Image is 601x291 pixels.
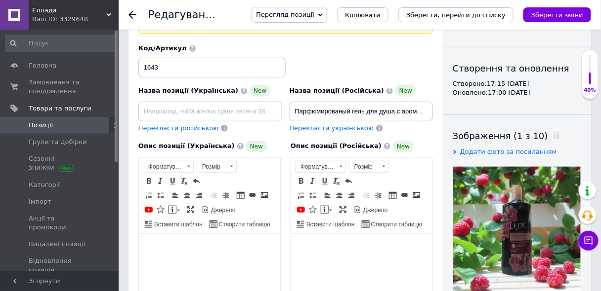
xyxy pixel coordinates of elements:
[246,141,267,152] span: New
[295,161,346,173] a: Форматування
[250,85,270,97] span: New
[319,204,334,215] a: Вставити повідомлення
[370,220,423,229] span: Створити таблицю
[167,204,181,215] a: Вставити повідомлення
[153,220,203,229] span: Вставити шаблон
[143,190,154,201] a: Вставити/видалити нумерований список
[393,141,414,152] span: New
[185,204,196,215] a: Максимізувати
[343,176,354,186] a: Повернути (Ctrl+Z)
[349,161,379,172] span: Розмір
[531,11,583,19] i: Зберегти зміни
[247,190,258,201] a: Вставити/Редагувати посилання (Ctrl+L)
[29,197,51,206] span: Імпорт
[352,204,389,215] a: Джерело
[387,190,398,201] a: Таблиця
[32,15,119,24] div: Ваш ID: 3329648
[29,181,60,189] span: Категорії
[29,256,91,274] span: Відновлення позицій
[579,231,599,251] button: Чат з покупцем
[296,176,306,186] a: Жирний (Ctrl+B)
[191,176,202,186] a: Повернути (Ctrl+Z)
[220,190,231,201] a: Збільшити відступ
[143,161,184,172] span: Форматування
[582,49,599,99] div: 40% Якість заповнення
[337,7,388,22] button: Копіювати
[148,9,263,21] h1: Редагування позиції:
[307,176,318,186] a: Курсив (Ctrl+I)
[373,190,384,201] a: Збільшити відступ
[29,214,91,232] span: Акції та промокоди
[411,190,422,201] a: Зображення
[362,206,388,215] span: Джерело
[155,190,166,201] a: Вставити/видалити маркований список
[197,161,227,172] span: Розмір
[235,190,246,201] a: Таблиця
[259,190,270,201] a: Зображення
[194,190,205,201] a: По правому краю
[29,240,86,249] span: Видалені позиції
[453,88,581,97] div: Оновлено: 17:00 [DATE]
[138,142,235,149] span: Опис позиції (Українська)
[256,11,314,18] span: Перегляд позиції
[319,176,330,186] a: Підкреслений (Ctrl+U)
[398,7,514,22] button: Зберегти, перейти до списку
[296,190,306,201] a: Вставити/видалити нумерований список
[29,104,91,113] span: Товари та послуги
[582,87,598,94] div: 40%
[406,11,506,19] i: Зберегти, перейти до списку
[290,102,433,121] input: Наприклад, H&M жіноча сукня зелена 38 розмір вечірня максі з блискітками
[143,161,194,173] a: Форматування
[460,148,557,155] span: Додати фото за посиланням
[338,204,348,215] a: Максимізувати
[210,206,236,215] span: Джерело
[331,176,342,186] a: Видалити форматування
[346,190,357,201] a: По правому краю
[200,204,237,215] a: Джерело
[307,190,318,201] a: Вставити/видалити маркований список
[129,11,136,19] div: Повернутися назад
[290,124,374,132] span: Перекласти українською
[453,130,581,142] div: Зображення (1 з 10)
[345,11,381,19] span: Копіювати
[453,79,581,88] div: Створено: 17:15 [DATE]
[208,218,272,229] a: Створити таблицю
[296,218,356,229] a: Вставити шаблон
[29,78,91,96] span: Замовлення та повідомлення
[143,218,204,229] a: Вставити шаблон
[170,190,181,201] a: По лівому краю
[217,220,270,229] span: Створити таблицю
[361,190,372,201] a: Зменшити відступ
[138,87,238,94] span: Назва позиції (Українська)
[5,35,117,52] input: Пошук
[349,161,389,173] a: Розмір
[179,176,190,186] a: Видалити форматування
[138,102,282,121] input: Наприклад, H&M жіноча сукня зелена 38 розмір вечірня максі з блискітками
[167,176,178,186] a: Підкреслений (Ctrl+U)
[453,62,581,74] div: Створення та оновлення
[209,190,219,201] a: Зменшити відступ
[291,142,382,149] span: Опис позиції (Російська)
[322,190,333,201] a: По лівому краю
[138,124,218,132] span: Перекласти російською
[138,44,187,52] span: Код/Артикул
[334,190,345,201] a: По центру
[523,7,591,22] button: Зберегти зміни
[307,204,318,215] a: Вставити іконку
[360,218,424,229] a: Створити таблицю
[29,61,56,70] span: Головна
[29,154,91,172] span: Сезонні знижки
[143,204,154,215] a: Додати відео з YouTube
[155,204,166,215] a: Вставити іконку
[296,204,306,215] a: Додати відео з YouTube
[155,176,166,186] a: Курсив (Ctrl+I)
[29,121,53,130] span: Позиції
[29,138,87,146] span: Групи та добірки
[32,6,106,15] span: Еллада
[197,161,237,173] a: Розмір
[395,85,416,97] span: New
[143,176,154,186] a: Жирний (Ctrl+B)
[290,87,385,94] span: Назва позиції (Російська)
[399,190,410,201] a: Вставити/Редагувати посилання (Ctrl+L)
[296,161,336,172] span: Форматування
